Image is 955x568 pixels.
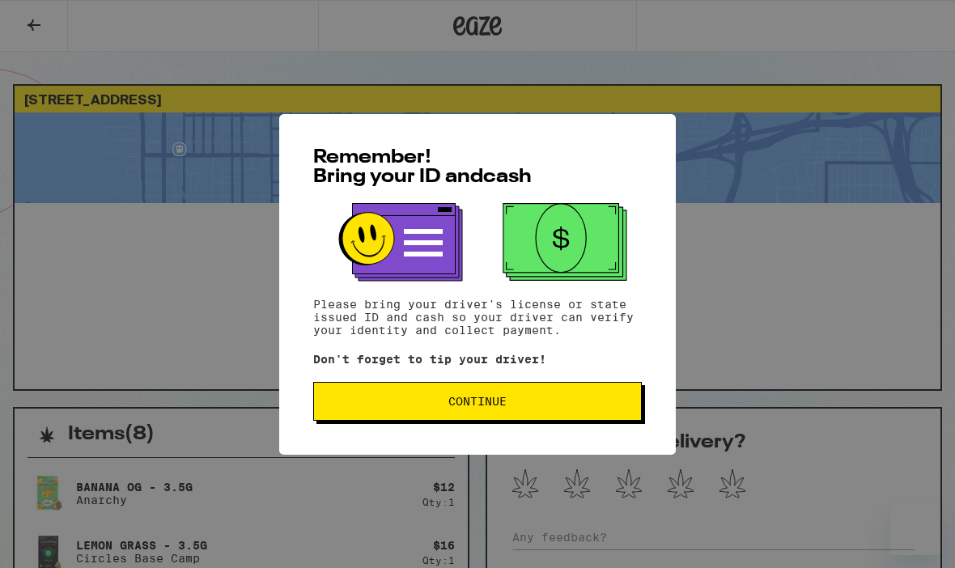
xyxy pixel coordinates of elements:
[313,353,642,366] p: Don't forget to tip your driver!
[313,298,642,337] p: Please bring your driver's license or state issued ID and cash so your driver can verify your ide...
[890,503,942,555] iframe: Button to launch messaging window
[313,148,532,187] span: Remember! Bring your ID and cash
[313,382,642,421] button: Continue
[448,396,507,407] span: Continue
